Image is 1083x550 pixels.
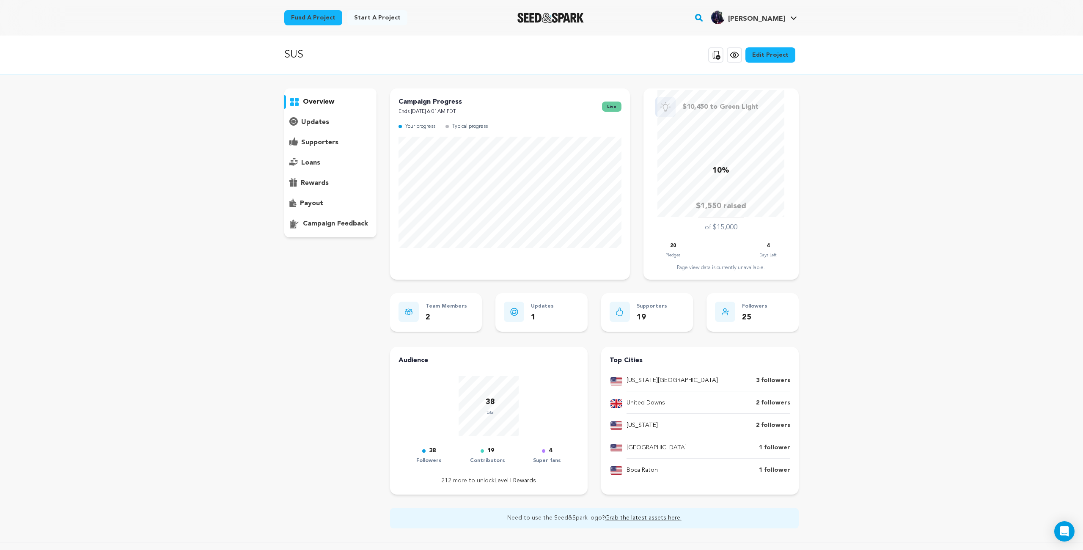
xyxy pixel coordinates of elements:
[637,302,667,311] p: Supporters
[347,10,407,25] a: Start a project
[395,513,794,523] p: Need to use the Seed&Spark logo?
[665,251,680,259] p: Pledges
[759,443,790,453] p: 1 follower
[627,376,718,386] p: [US_STATE][GEOGRAPHIC_DATA]
[426,302,467,311] p: Team Members
[301,178,329,188] p: rewards
[301,117,329,127] p: updates
[756,376,790,386] p: 3 followers
[742,311,767,324] p: 25
[399,107,462,117] p: Ends [DATE] 6:01AM PDT
[399,476,579,486] p: 212 more to unlock
[709,9,799,24] a: Gary S.'s Profile
[284,95,377,109] button: overview
[627,443,687,453] p: [GEOGRAPHIC_DATA]
[756,398,790,408] p: 2 followers
[300,198,323,209] p: payout
[742,302,767,311] p: Followers
[767,241,770,251] p: 4
[452,122,488,132] p: Typical progress
[301,158,320,168] p: loans
[759,251,776,259] p: Days Left
[284,156,377,170] button: loans
[416,456,442,466] p: Followers
[303,97,334,107] p: overview
[486,396,495,408] p: 38
[517,13,584,23] a: Seed&Spark Homepage
[711,11,785,24] div: Gary S.'s Profile
[399,97,462,107] p: Campaign Progress
[602,102,621,112] span: live
[709,9,799,27] span: Gary S.'s Profile
[486,408,495,417] p: total
[533,456,561,466] p: Super fans
[705,223,737,233] p: of $15,000
[605,515,682,521] a: Grab the latest assets here.
[756,421,790,431] p: 2 followers
[610,355,790,366] h4: Top Cities
[517,13,584,23] img: Seed&Spark Logo Dark Mode
[711,11,725,24] img: c1e6696730163382.jpg
[429,446,436,456] p: 38
[712,165,729,177] p: 10%
[399,355,579,366] h4: Audience
[637,311,667,324] p: 19
[627,398,665,408] p: United Downs
[495,478,536,484] a: Level I Rewards
[549,446,552,456] p: 4
[284,136,377,149] button: supporters
[627,421,658,431] p: [US_STATE]
[470,456,505,466] p: Contributors
[284,176,377,190] button: rewards
[627,465,658,476] p: Boca Raton
[284,217,377,231] button: campaign feedback
[652,264,790,271] div: Page view data is currently unavailable.
[759,465,790,476] p: 1 follower
[531,311,554,324] p: 1
[301,137,338,148] p: supporters
[670,241,676,251] p: 20
[405,122,435,132] p: Your progress
[487,446,494,456] p: 19
[284,10,342,25] a: Fund a project
[284,47,303,63] p: SUS
[531,302,554,311] p: Updates
[303,219,368,229] p: campaign feedback
[284,197,377,210] button: payout
[426,311,467,324] p: 2
[1054,521,1075,542] div: Open Intercom Messenger
[745,47,795,63] a: Edit Project
[728,16,785,22] span: [PERSON_NAME]
[284,115,377,129] button: updates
